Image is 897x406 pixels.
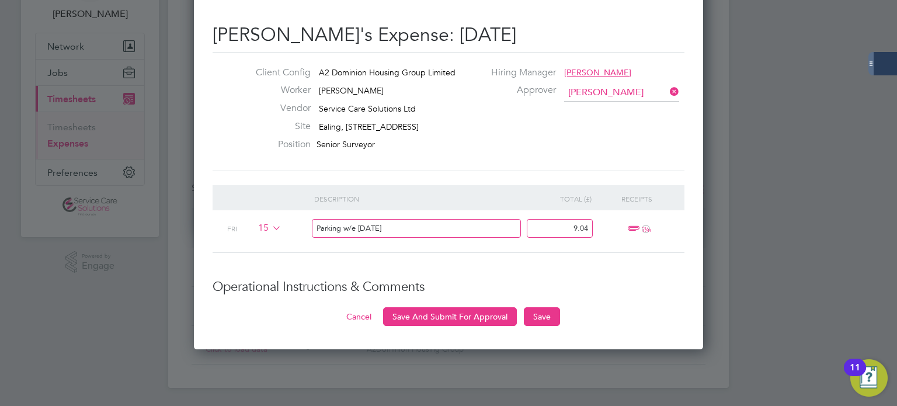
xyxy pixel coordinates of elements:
button: Cancel [337,307,381,326]
span: Senior Surveyor [317,139,375,150]
label: Approver [458,84,556,96]
span: Ealing, [STREET_ADDRESS] [319,122,419,132]
label: Client Config [246,67,311,79]
span: A2 Dominion Housing Group Limited [319,67,456,78]
label: Vendor [246,102,311,114]
div: Receipts [601,185,673,212]
label: Hiring Manager [458,67,556,79]
span: [PERSON_NAME] [564,67,631,78]
span: 15 [254,222,281,235]
label: Position [246,138,311,151]
input: Search for... [564,84,679,102]
span: [PERSON_NAME] [319,85,384,96]
h2: [PERSON_NAME]'s Expense: [DATE] [213,23,684,47]
label: Site [246,120,311,133]
i: ï¼‹ [642,225,650,233]
button: Open Resource Center, 11 new notifications [850,359,888,397]
h3: Operational Instructions & Comments [213,279,684,296]
button: Save And Submit For Approval [383,307,517,326]
label: Worker [246,84,311,96]
button: Save [524,307,560,326]
span: Fri [227,224,237,233]
div: Description [314,185,530,212]
div: 11 [850,367,860,383]
span: Service Care Solutions Ltd [319,103,416,114]
div: Total (£) [529,185,601,212]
